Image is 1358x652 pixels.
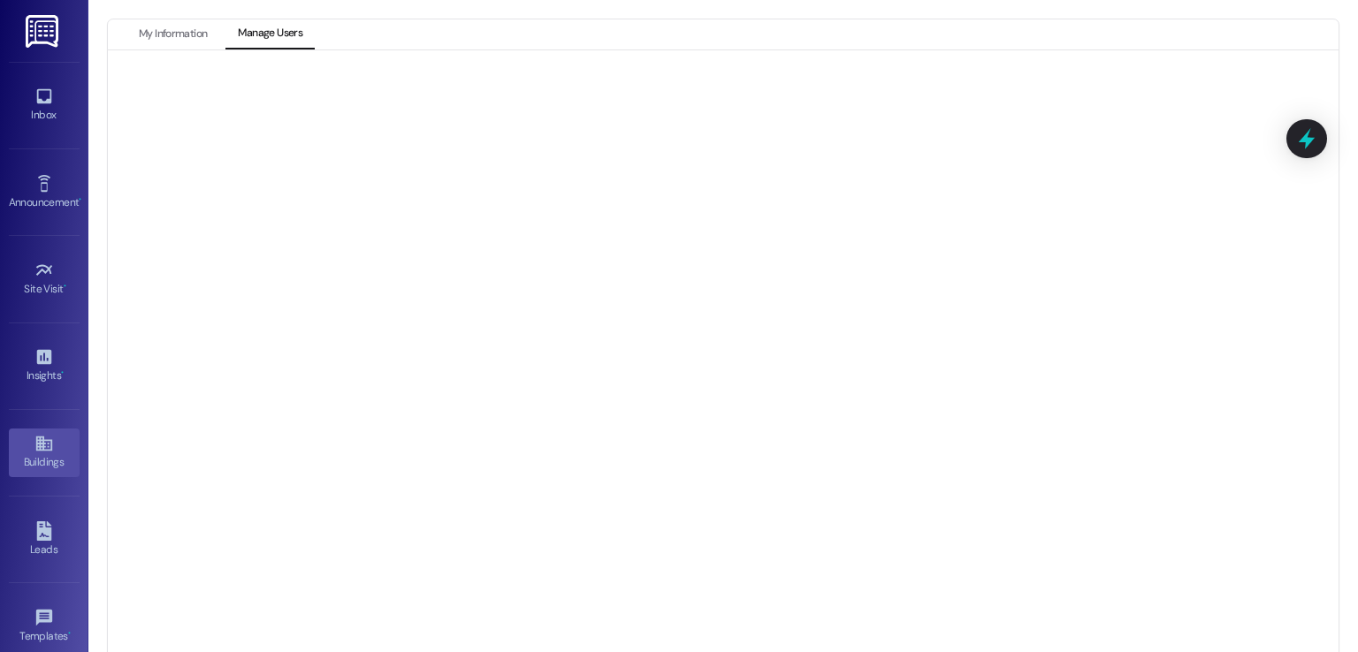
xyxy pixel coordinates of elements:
button: Manage Users [225,19,315,49]
a: Buildings [9,428,80,476]
img: ResiDesk Logo [26,15,62,48]
a: Leads [9,516,80,564]
span: • [64,280,66,292]
button: My Information [126,19,219,49]
span: • [79,193,81,206]
a: Templates • [9,603,80,650]
a: Inbox [9,81,80,129]
a: Site Visit • [9,255,80,303]
a: Insights • [9,342,80,390]
span: • [61,367,64,379]
span: • [68,627,71,640]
